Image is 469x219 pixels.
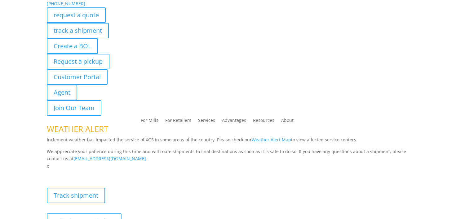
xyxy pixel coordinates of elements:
b: Visibility, transparency, and control for your entire supply chain. [47,171,185,177]
a: About [281,118,294,125]
p: We appreciate your patience during this time and will route shipments to final destinations as so... [47,148,422,163]
a: request a quote [47,7,106,23]
a: Resources [253,118,274,125]
a: [PHONE_NUMBER] [47,1,85,6]
a: Create a BOL [47,38,98,54]
a: Services [198,118,215,125]
a: [EMAIL_ADDRESS][DOMAIN_NAME] [73,156,146,161]
a: For Retailers [165,118,191,125]
a: track a shipment [47,23,109,38]
a: Advantages [222,118,246,125]
p: x [47,162,422,170]
p: Inclement weather has impacted the service of XGS in some areas of the country. Please check our ... [47,136,422,148]
a: For Mills [141,118,158,125]
a: Request a pickup [47,54,109,69]
a: Track shipment [47,188,105,203]
a: Customer Portal [47,69,108,85]
a: Agent [47,85,77,100]
a: Weather Alert Map [252,137,291,143]
a: Join Our Team [47,100,101,116]
span: WEATHER ALERT [47,123,108,135]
